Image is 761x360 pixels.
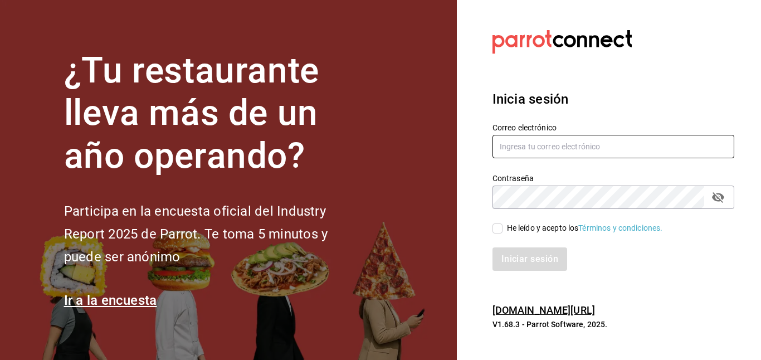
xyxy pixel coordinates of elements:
[64,293,157,308] a: Ir a la encuesta
[507,222,663,234] div: He leído y acepto los
[709,188,728,207] button: passwordField
[492,135,734,158] input: Ingresa tu correo electrónico
[492,304,595,316] a: [DOMAIN_NAME][URL]
[492,319,734,330] p: V1.68.3 - Parrot Software, 2025.
[492,89,734,109] h3: Inicia sesión
[492,123,734,131] label: Correo electrónico
[64,200,365,268] h2: Participa en la encuesta oficial del Industry Report 2025 de Parrot. Te toma 5 minutos y puede se...
[578,223,662,232] a: Términos y condiciones.
[492,174,734,182] label: Contraseña
[64,50,365,178] h1: ¿Tu restaurante lleva más de un año operando?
